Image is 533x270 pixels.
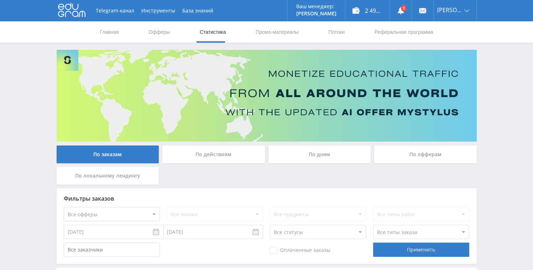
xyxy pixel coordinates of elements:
[57,50,477,142] img: Banner
[99,21,120,43] a: Главная
[437,7,462,13] span: [PERSON_NAME]
[374,145,477,163] div: По офферам
[268,145,371,163] div: По дням
[296,11,336,16] p: [PERSON_NAME]
[270,247,330,254] span: Оплаченные заказы
[328,21,345,43] a: Потоки
[64,195,470,202] div: Фильтры заказов
[373,243,469,257] div: Применить
[57,167,159,185] div: По локальному лендингу
[64,243,160,257] input: Все заказчики
[255,21,299,43] a: Промо-материалы
[162,145,265,163] div: По действиям
[296,4,336,9] p: Ваш менеджер:
[199,21,227,43] a: Статистика
[148,21,171,43] a: Офферы
[374,21,434,43] a: Реферальная программа
[57,145,159,163] div: По заказам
